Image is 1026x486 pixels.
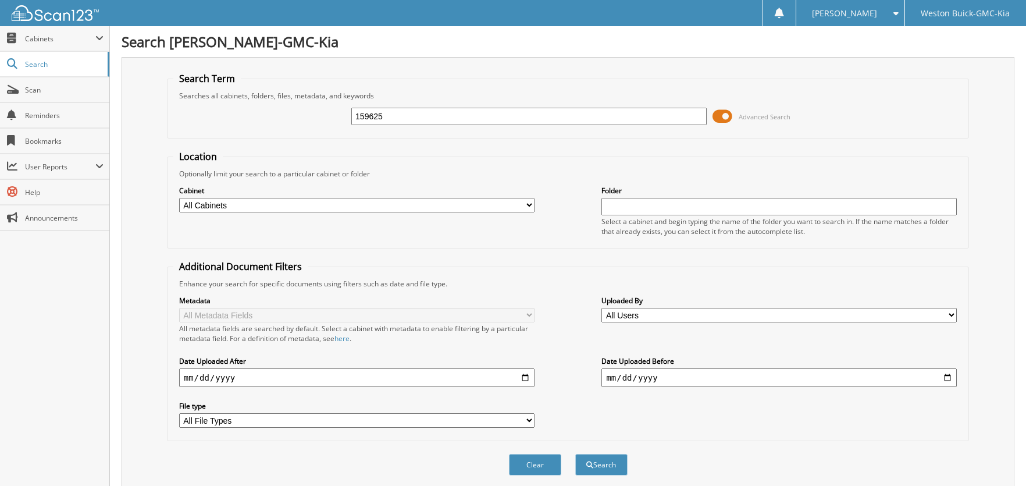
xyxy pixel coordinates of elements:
[179,368,535,387] input: start
[173,150,223,163] legend: Location
[334,334,350,343] a: here
[173,260,308,273] legend: Additional Document Filters
[25,85,104,95] span: Scan
[173,169,963,179] div: Optionally limit your search to a particular cabinet or folder
[173,72,241,85] legend: Search Term
[25,34,95,44] span: Cabinets
[12,5,99,21] img: scan123-logo-white.svg
[921,10,1010,17] span: Weston Buick-GMC-Kia
[179,296,535,306] label: Metadata
[812,10,877,17] span: [PERSON_NAME]
[25,187,104,197] span: Help
[179,401,535,411] label: File type
[179,186,535,196] label: Cabinet
[25,59,102,69] span: Search
[601,186,957,196] label: Folder
[173,279,963,289] div: Enhance your search for specific documents using filters such as date and file type.
[601,356,957,366] label: Date Uploaded Before
[575,454,628,476] button: Search
[601,217,957,236] div: Select a cabinet and begin typing the name of the folder you want to search in. If the name match...
[25,136,104,146] span: Bookmarks
[601,296,957,306] label: Uploaded By
[179,356,535,366] label: Date Uploaded After
[25,111,104,120] span: Reminders
[739,112,790,121] span: Advanced Search
[122,32,1014,51] h1: Search [PERSON_NAME]-GMC-Kia
[25,162,95,172] span: User Reports
[179,324,535,343] div: All metadata fields are searched by default. Select a cabinet with metadata to enable filtering b...
[509,454,561,476] button: Clear
[173,91,963,101] div: Searches all cabinets, folders, files, metadata, and keywords
[25,213,104,223] span: Announcements
[601,368,957,387] input: end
